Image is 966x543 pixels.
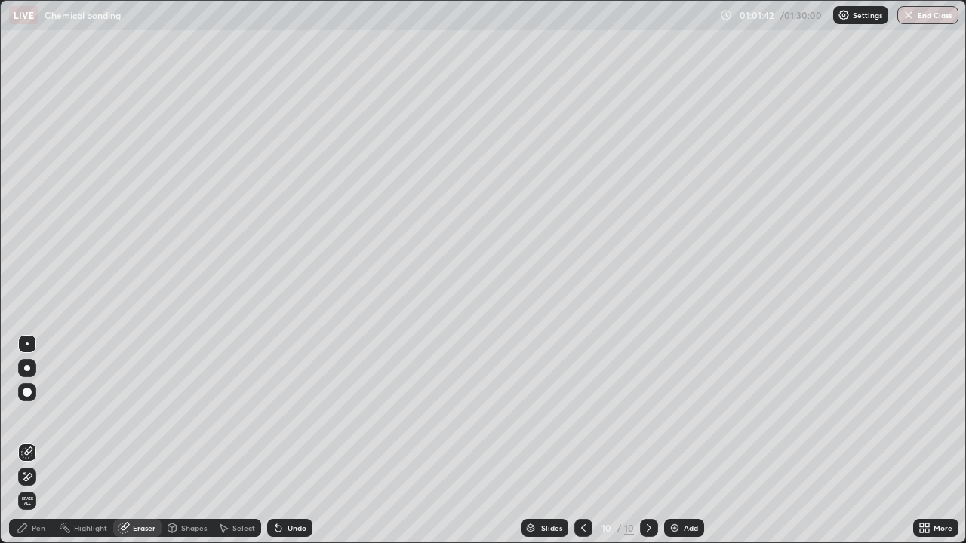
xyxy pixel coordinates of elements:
span: Erase all [19,496,35,505]
div: Add [684,524,698,532]
div: More [934,524,952,532]
button: End Class [897,6,958,24]
div: 10 [624,521,634,535]
div: Undo [288,524,306,532]
div: Slides [541,524,562,532]
div: Eraser [133,524,155,532]
div: Select [232,524,255,532]
div: / [617,523,621,532]
img: end-class-cross [903,9,915,21]
img: add-slide-button [669,522,681,534]
div: Highlight [74,524,107,532]
div: 10 [598,523,614,532]
p: LIVE [14,9,34,21]
div: Pen [32,524,45,532]
p: Chemical bonding [45,9,121,21]
div: Shapes [181,524,207,532]
img: class-settings-icons [838,9,850,21]
p: Settings [853,11,882,19]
